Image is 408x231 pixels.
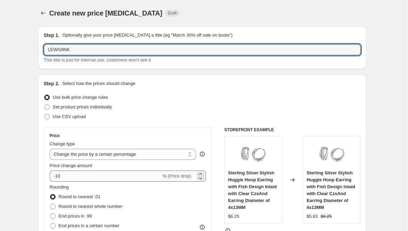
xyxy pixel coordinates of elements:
[307,170,355,210] span: Sterling Silver Stylish Huggie Hoop Earring with Fish Design Inlaid with Clear CzsAnd Earring Dia...
[50,163,92,168] span: Price change amount
[44,80,60,87] h2: Step 2.
[53,95,108,100] span: Use bulk price change rules
[318,140,346,167] img: SD9EC460318_1_80x.jpg
[50,133,60,138] h3: Price
[228,213,240,220] div: $6.25
[59,213,92,219] span: End prices in .99
[50,141,75,146] span: Change type
[44,32,60,39] h2: Step 1.
[62,32,232,39] p: Optionally give your price [MEDICAL_DATA] a title (eg "March 30% off sale on boots")
[44,44,361,55] input: 30% off holiday sale
[168,10,177,16] span: Draft
[321,213,332,220] strike: $6.25
[59,194,100,199] span: Round to nearest .01
[49,9,163,17] span: Create new price [MEDICAL_DATA]
[53,104,112,109] span: Set product prices individually
[224,127,361,133] h6: STOREFRONT EXAMPLE
[228,170,277,210] span: Sterling Silver Stylish Huggie Hoop Earring with Fish Design Inlaid with Clear CzsAnd Earring Dia...
[307,213,318,220] div: $5.63
[44,57,151,62] span: This title is just for internal use, customers won't see it
[199,151,206,157] div: help
[59,223,119,228] span: End prices in a certain number
[53,114,86,119] span: Use CSV upload
[50,171,161,182] input: -15
[62,80,135,87] p: Select how the prices should change
[50,184,69,190] span: Rounding
[38,8,48,18] button: Price change jobs
[59,204,123,209] span: Round to nearest whole number
[163,173,191,179] span: % (Price drop)
[239,140,267,167] img: SD9EC460318_1_80x.jpg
